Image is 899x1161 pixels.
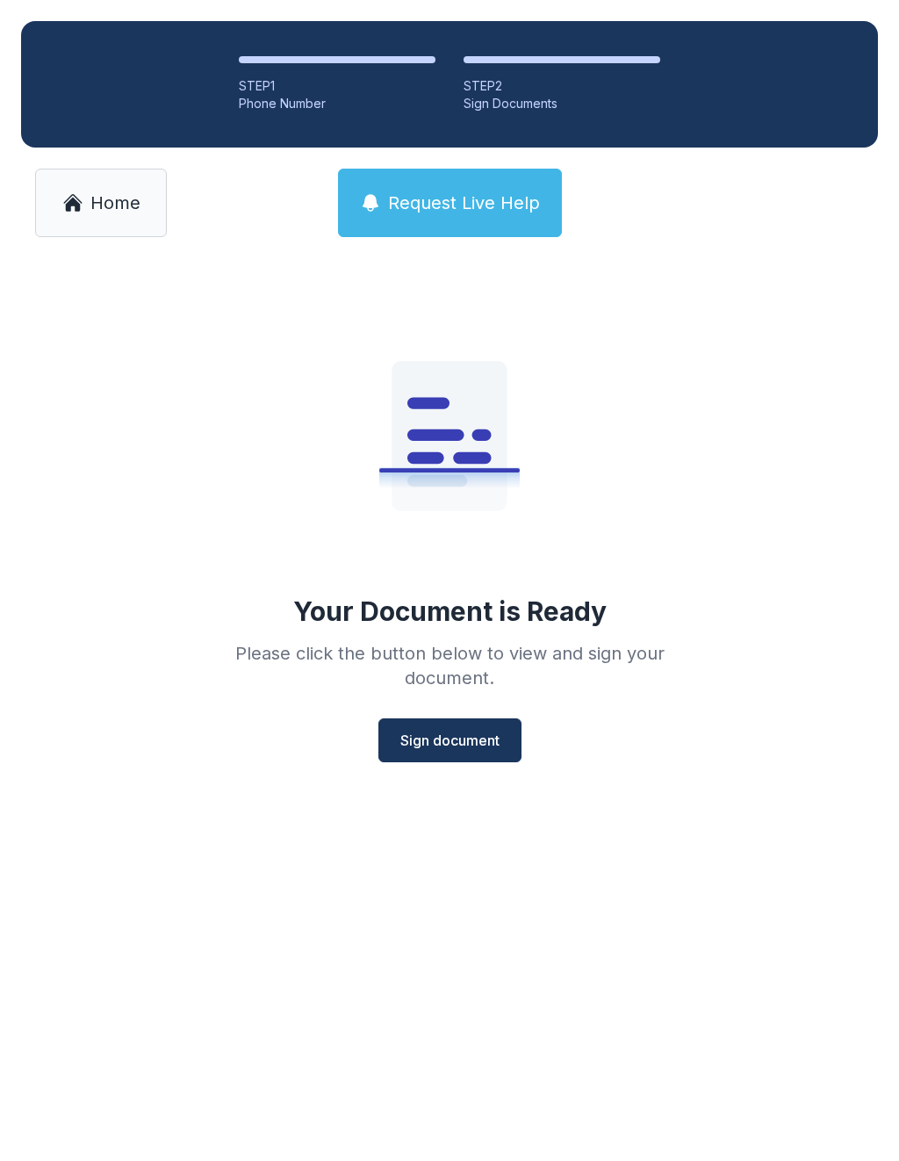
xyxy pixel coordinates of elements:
span: Request Live Help [388,191,540,215]
div: STEP 1 [239,77,435,95]
div: Please click the button below to view and sign your document. [197,641,702,690]
div: Sign Documents [464,95,660,112]
span: Sign document [400,730,500,751]
div: Your Document is Ready [293,595,607,627]
span: Home [90,191,140,215]
div: Phone Number [239,95,435,112]
div: STEP 2 [464,77,660,95]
